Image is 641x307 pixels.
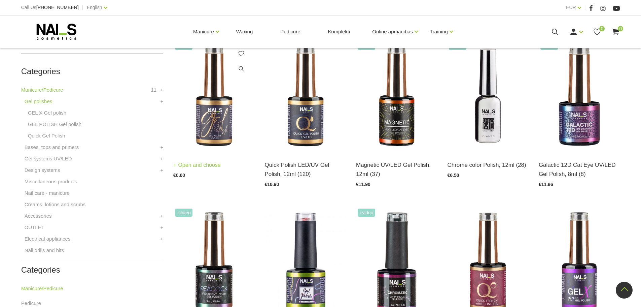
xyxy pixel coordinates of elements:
[265,40,346,152] img: Quick, easy, and simple!An intensely pigmented gel polish coats the nail brilliantly after just o...
[25,235,71,243] a: Electrical appliances
[430,18,448,45] a: Training
[584,3,586,12] span: |
[21,86,63,94] a: Manicure/Pedicure
[372,18,413,45] a: Online apmācības
[82,3,83,12] span: |
[539,182,553,187] span: €11.86
[21,284,63,293] a: Manicure/Pedicure
[275,16,306,48] a: Pedicure
[231,16,258,48] a: Waxing
[539,160,620,179] a: Galactic 12D Cat Eye UV/LED Gel Polish, 8ml (8)
[21,266,163,274] h2: Categories
[36,5,79,10] a: [PHONE_NUMBER]
[175,209,192,217] span: +Video
[28,120,82,128] a: GEL POLISH Gel polish
[447,173,459,178] span: €6.50
[160,155,163,163] a: +
[21,67,163,76] h2: Categories
[151,86,156,94] span: 11
[193,18,214,45] a: Manicure
[447,160,528,170] a: Chrome color Polish, 12ml (28)
[173,40,254,152] img: Long-lasting, intensely pigmented gel polish. Easy to apply, dries well, does not shrink or pull ...
[593,28,601,36] a: 0
[25,212,52,220] a: Accessories
[173,173,185,178] span: €0.00
[25,143,79,151] a: Bases, tops and primers
[25,178,77,186] a: Miscellaneous products
[28,132,65,140] a: Quick Gel Polish
[618,26,623,31] span: 0
[160,86,163,94] a: +
[21,3,79,12] div: Call Us
[25,189,70,197] a: Nail care - manicure
[611,28,620,36] a: 0
[447,40,528,152] img: Use Chrome Color gel polish to create the effect of a chrome or mirror finish on the entire nail ...
[358,209,375,217] span: +Video
[160,97,163,105] a: +
[25,166,60,174] a: Design systems
[160,166,163,174] a: +
[160,223,163,232] a: +
[25,246,64,254] a: Nail drills and bits
[25,155,72,163] a: Gel systems UV/LED
[356,160,437,179] a: Magnetic UV/LED Gel Polish, 12ml (37)
[356,182,370,187] span: €11.90
[265,182,279,187] span: €10.90
[356,40,437,152] img: A long-lasting gel polish consisting of metal micro-particles that can be transformed into differ...
[322,16,355,48] a: Komplekti
[599,26,605,31] span: 0
[25,201,86,209] a: Creams, lotions and scrubs
[160,235,163,243] a: +
[265,160,346,179] a: Quick Polish LED/UV Gel Polish, 12ml (120)
[28,109,67,117] a: GEL X Gel polish
[160,143,163,151] a: +
[566,3,576,11] a: EUR
[173,160,221,170] a: Open and choose
[160,212,163,220] a: +
[87,3,102,11] a: English
[25,223,44,232] a: OUTLET
[539,40,620,152] img: Multi-dimensional magnetic gel polish with fine, reflective chrome particles helps attain the des...
[25,97,52,105] a: Gel polishes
